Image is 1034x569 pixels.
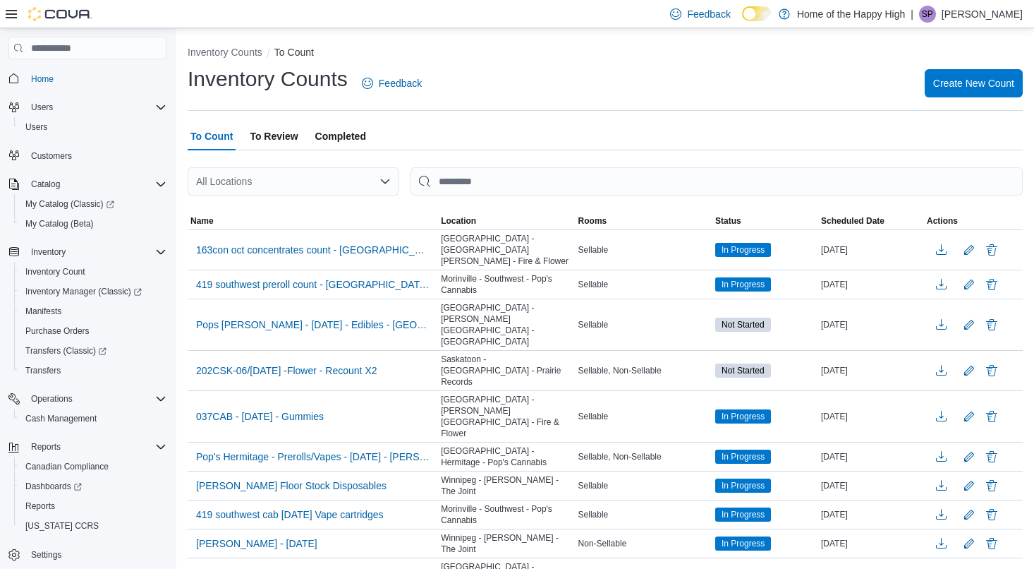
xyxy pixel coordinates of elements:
[356,69,427,97] a: Feedback
[821,215,884,227] span: Scheduled Date
[20,119,166,136] span: Users
[31,549,61,561] span: Settings
[31,246,66,258] span: Inventory
[14,321,172,341] button: Purchase Orders
[188,47,262,58] button: Inventory Counts
[250,122,298,150] span: To Review
[25,520,99,532] span: [US_STATE] CCRS
[576,241,712,258] div: Sellable
[441,354,572,388] span: Saskatoon - [GEOGRAPHIC_DATA] - Prairie Records
[911,6,913,23] p: |
[14,301,172,321] button: Manifests
[188,212,438,229] button: Name
[927,215,958,227] span: Actions
[14,409,172,429] button: Cash Management
[983,506,1000,523] button: Delete
[190,215,214,227] span: Name
[25,501,55,512] span: Reports
[410,167,1023,196] input: This is a search bar. After typing your query, hit enter to filter the results lower in the page.
[715,479,771,493] span: In Progress
[715,243,771,257] span: In Progress
[14,194,172,214] a: My Catalog (Classic)
[31,441,61,453] span: Reports
[715,409,771,424] span: In Progress
[31,102,53,113] span: Users
[14,341,172,361] a: Transfers (Classic)
[31,179,60,190] span: Catalog
[20,478,87,495] a: Dashboards
[196,277,430,292] span: 419 southwest preroll count - [GEOGRAPHIC_DATA] - Southwest - Pop's Cannabis
[933,76,1014,90] span: Create New Count
[925,69,1023,97] button: Create New Count
[441,273,572,296] span: Morinville - Southwest - Pop's Cannabis
[715,364,771,378] span: Not Started
[961,274,978,295] button: Edit count details
[715,450,771,464] span: In Progress
[25,244,166,260] span: Inventory
[25,546,67,563] a: Settings
[20,362,66,379] a: Transfers
[3,242,172,262] button: Inventory
[715,215,741,227] span: Status
[576,408,712,425] div: Sellable
[441,532,572,555] span: Winnipeg - [PERSON_NAME] - The Joint
[20,517,104,534] a: [US_STATE] CCRS
[190,122,233,150] span: To Count
[742,21,743,22] span: Dark Mode
[576,448,712,465] div: Sellable, Non-Sellable
[190,406,329,427] button: 037CAB - [DATE] - Gummies
[441,394,572,439] span: [GEOGRAPHIC_DATA] - [PERSON_NAME][GEOGRAPHIC_DATA] - Fire & Flower
[14,496,172,516] button: Reports
[715,318,771,332] span: Not Started
[20,478,166,495] span: Dashboards
[722,508,765,521] span: In Progress
[25,218,94,229] span: My Catalog (Beta)
[190,504,389,525] button: 419 southwest cab [DATE] Vape cartridges
[25,365,61,376] span: Transfers
[818,276,924,293] div: [DATE]
[722,364,765,377] span: Not Started
[576,477,712,494] div: Sellable
[441,445,572,468] span: [GEOGRAPHIC_DATA] - Hermitage - Pop's Cannabis
[14,117,172,137] button: Users
[818,241,924,258] div: [DATE]
[712,212,818,229] button: Status
[25,390,166,407] span: Operations
[961,406,978,427] button: Edit count details
[20,458,114,475] a: Canadian Compliance
[20,196,120,212] a: My Catalog (Classic)
[3,544,172,565] button: Settings
[196,537,317,551] span: [PERSON_NAME] - [DATE]
[20,323,95,340] a: Purchase Orders
[578,215,607,227] span: Rooms
[983,535,1000,552] button: Delete
[983,276,1000,293] button: Delete
[715,277,771,292] span: In Progress
[274,47,314,58] button: To Count
[25,71,59,88] a: Home
[8,62,166,568] nav: Complex example
[3,389,172,409] button: Operations
[20,498,166,515] span: Reports
[188,65,348,93] h1: Inventory Counts
[961,360,978,381] button: Edit count details
[441,474,572,497] span: Winnipeg - [PERSON_NAME] - The Joint
[14,282,172,301] a: Inventory Manager (Classic)
[961,314,978,335] button: Edit count details
[190,239,435,260] button: 163con oct concentrates count - [GEOGRAPHIC_DATA] - [GEOGRAPHIC_DATA][PERSON_NAME] - Fire & Flower
[961,475,978,496] button: Edit count details
[983,408,1000,425] button: Delete
[576,212,712,229] button: Rooms
[25,345,107,357] span: Transfers (Classic)
[25,148,78,164] a: Customers
[441,215,476,227] span: Location
[3,174,172,194] button: Catalog
[196,409,324,424] span: 037CAB - [DATE] - Gummies
[20,410,102,427] a: Cash Management
[3,145,172,166] button: Customers
[196,364,377,378] span: 202CSK-06/[DATE] -Flower - Recount X2
[14,262,172,282] button: Inventory Count
[441,233,572,267] span: [GEOGRAPHIC_DATA] - [GEOGRAPHIC_DATA][PERSON_NAME] - Fire & Flower
[190,274,435,295] button: 419 southwest preroll count - [GEOGRAPHIC_DATA] - Southwest - Pop's Cannabis
[20,263,166,280] span: Inventory Count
